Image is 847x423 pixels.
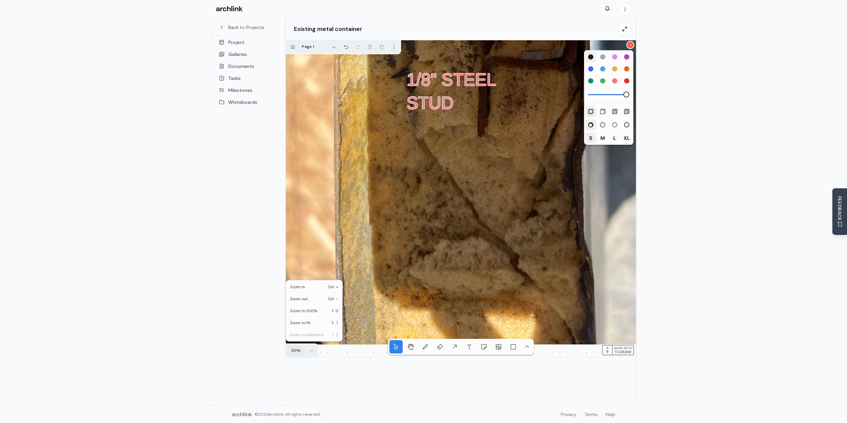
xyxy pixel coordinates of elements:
button: Zoom to fit — ⇧ 1 [286,316,342,329]
button: tool.hand [403,339,419,355]
div: Page 1 [302,44,329,50]
span: Opacity — 100% [588,88,629,102]
button: light-green [596,74,609,88]
span: Zoom in [290,284,321,290]
button: green [584,74,597,88]
button: l [608,131,621,145]
span: Ctrl [327,285,335,290]
button: tool.eraser [432,339,448,355]
span: Zoom out [290,296,321,302]
button: light-violet [608,50,621,64]
button: s [584,131,597,145]
button: m [596,131,609,145]
button: Zoom to selection — ⇧ 2 [286,328,342,341]
button: solid [608,105,621,118]
span: Zoom to fit [290,320,324,326]
button: red [620,74,633,88]
button: Undo — Ctrl Z [339,40,352,54]
button: yellow [608,62,621,76]
button: orange [620,62,633,76]
button: Toggle minimap [305,344,318,357]
button: black [584,50,597,64]
span: 2 [335,332,338,337]
span: ⇧ [330,320,335,325]
button: dotted [608,118,621,131]
button: Delete — ⌫ [363,40,376,54]
button: light-red [608,74,621,88]
button: tool.asset [491,339,507,355]
button: Zoom to 100% — ⇧ 0 [286,304,342,317]
span: Zoom to selection [290,332,324,338]
div: style panel styles [584,105,633,145]
button: semi [596,105,609,118]
button: More [521,339,534,355]
button: J [626,41,635,49]
button: tool.text [461,339,477,355]
button: light-blue [596,62,609,76]
span: - [335,297,338,302]
div: style panel styles [584,50,633,103]
button: Redo — Ctrl ⇧ Z [351,40,364,54]
span: 50 % [291,347,301,354]
button: tool.note [476,339,492,355]
span: = [335,285,338,290]
button: tool.select [388,339,404,355]
button: Actions [387,40,400,54]
button: blue [584,62,597,76]
button: Duplicate — Ctrl D [375,40,388,54]
span: 1 [335,320,338,325]
span: 0 [335,309,338,314]
button: dashed [596,118,609,131]
button: Zoom in — Ctrl = [286,280,342,294]
button: tool.rectangle [505,339,521,355]
button: pattern [620,105,633,118]
button: tool.draw [417,339,433,355]
button: Menu [286,40,299,54]
button: 50% [286,344,306,357]
button: Zoom out — Ctrl - [286,292,342,306]
div: J [626,41,634,49]
span: ⇧ [330,332,335,337]
button: draw [584,118,597,131]
button: grey [596,50,609,64]
div: 50% [286,280,342,341]
button: tool.arrow [447,339,463,355]
button: xl [620,131,633,145]
button: violet [620,50,633,64]
button: Page 1 [298,40,340,54]
span: Ctrl [327,297,335,302]
span: ⇧ [330,309,335,314]
button: solid [620,118,633,131]
span: Zoom to 100% [290,308,324,314]
button: none [584,105,597,118]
